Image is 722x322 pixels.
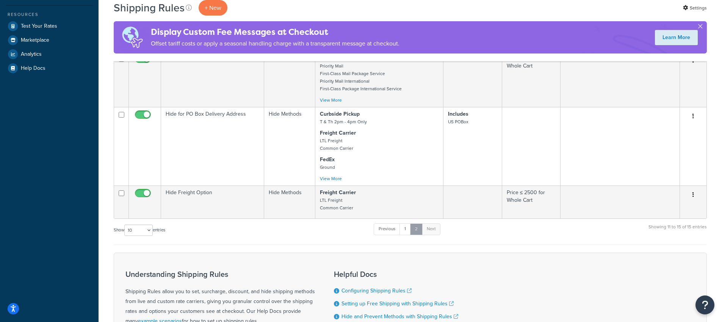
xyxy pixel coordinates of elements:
[21,51,42,58] span: Analytics
[399,223,411,235] a: 1
[648,223,707,239] div: Showing 11 to 15 of 15 entries
[320,63,402,92] small: Priority Mail First-Class Mail Package Service Priority Mail International First-Class Package In...
[320,188,356,196] strong: Freight Carrier
[114,225,165,236] label: Show entries
[6,19,93,33] a: Test Your Rates
[695,295,714,314] button: Open Resource Center
[320,97,342,104] a: View More
[410,223,423,235] a: 2
[374,223,400,235] a: Previous
[151,26,399,38] h4: Display Custom Fee Messages at Checkout
[151,38,399,49] p: Offset tariff costs or apply a seasonal handling charge with a transparent message at checkout.
[320,175,342,182] a: View More
[161,107,264,185] td: Hide for PO Box Delivery Address
[334,270,458,278] h3: Helpful Docs
[6,47,93,61] a: Analytics
[21,65,45,72] span: Help Docs
[21,23,57,30] span: Test Your Rates
[161,185,264,218] td: Hide Freight Option
[320,118,367,125] small: T & Th 2pm - 4pm Only
[502,51,561,107] td: Price ≥ 500 for Whole Cart
[6,61,93,75] a: Help Docs
[6,33,93,47] a: Marketplace
[320,197,353,211] small: LTL Freight Common Carrier
[448,118,468,125] small: US POBox
[683,3,707,13] a: Settings
[341,300,454,308] a: Setting up Free Shipping with Shipping Rules
[264,107,315,185] td: Hide Methods
[341,313,458,320] a: Hide and Prevent Methods with Shipping Rules
[448,110,468,118] strong: Includes
[264,185,315,218] td: Hide Methods
[320,110,360,118] strong: Curbside Pickup
[114,21,151,53] img: duties-banner-06bc72dcb5fe05cb3f9472aba00be2ae8eb53ab6f0d8bb03d382ba314ac3c341.png
[320,137,353,152] small: LTL Freight Common Carrier
[320,129,356,137] strong: Freight Carrier
[320,164,335,171] small: Ground
[341,287,412,295] a: Configuring Shipping Rules
[422,223,440,235] a: Next
[124,225,153,236] select: Showentries
[125,270,315,278] h3: Understanding Shipping Rules
[6,11,93,18] div: Resources
[264,51,315,107] td: Hide Methods
[21,37,49,44] span: Marketplace
[114,0,185,15] h1: Shipping Rules
[320,156,335,163] strong: FedEx
[655,30,698,45] a: Learn More
[161,51,264,107] td: Signature Required - No USPS
[502,185,561,218] td: Price ≤ 2500 for Whole Cart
